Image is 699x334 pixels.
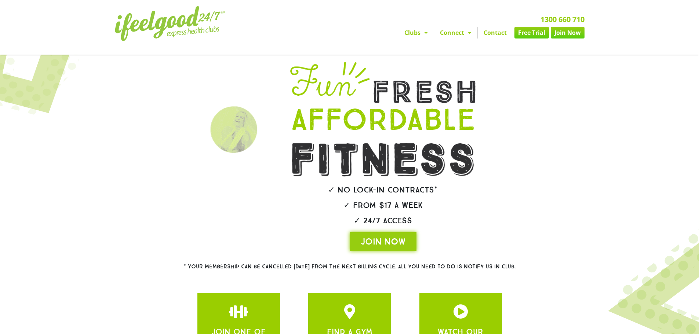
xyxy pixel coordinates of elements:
[231,304,246,319] a: JOIN ONE OF OUR CLUBS
[514,27,549,38] a: Free Trial
[342,304,357,319] a: JOIN ONE OF OUR CLUBS
[398,27,434,38] a: Clubs
[270,186,496,194] h2: ✓ No lock-in contracts*
[551,27,585,38] a: Join Now
[270,201,496,209] h2: ✓ From $17 a week
[282,27,585,38] nav: Menu
[540,14,585,24] a: 1300 660 710
[270,217,496,225] h2: ✓ 24/7 Access
[478,27,513,38] a: Contact
[361,236,405,247] span: JOIN NOW
[157,264,542,269] h2: * Your membership can be cancelled [DATE] from the next billing cycle. All you need to do is noti...
[434,27,477,38] a: Connect
[350,232,416,251] a: JOIN NOW
[453,304,468,319] a: JOIN ONE OF OUR CLUBS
